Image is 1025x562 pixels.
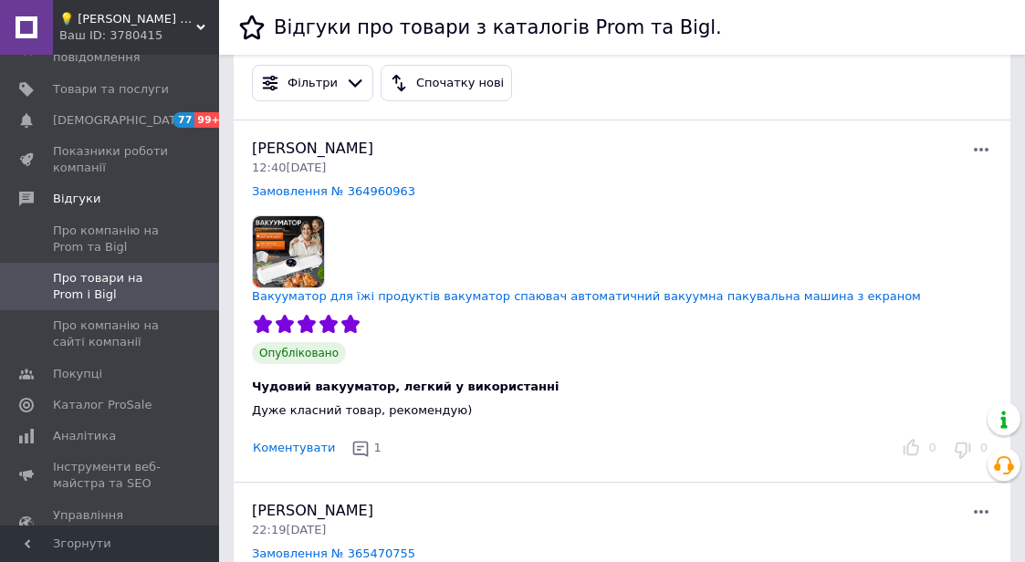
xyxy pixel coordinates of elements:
span: Покупці [53,366,102,382]
button: Фільтри [252,65,373,101]
span: 1 [373,441,381,454]
span: Каталог ProSale [53,397,152,413]
a: Вакууматор для їжі продуктів вакуматор спаювач автоматичний вакуумна пакувальна машина з екраном [252,289,921,303]
span: Дуже класний товар, рекомендую) [252,403,472,417]
span: Відгуки [53,191,100,207]
span: Про компанію на Prom та Bigl [53,223,169,255]
span: Товари та послуги [53,81,169,98]
span: Управління сайтом [53,507,169,540]
div: Спочатку нові [413,74,507,93]
img: Вакууматор для їжі продуктів вакуматор спаювач автоматичний вакуумна пакувальна машина з екраном [253,216,324,287]
span: Про компанію на сайті компанії [53,317,169,350]
span: 💡 SVITAЄ - Перевірена техніка для дому та гаджети для догляду за собою [59,11,196,27]
div: Фільтри [284,74,341,93]
span: 77 [173,112,194,128]
span: [PERSON_NAME] [252,140,373,157]
span: Показники роботи компанії [53,143,169,176]
span: [DEMOGRAPHIC_DATA] [53,112,188,129]
span: 99+ [194,112,225,128]
h1: Відгуки про товари з каталогів Prom та Bigl. [274,16,722,38]
button: 1 [347,434,389,463]
span: Аналітика [53,428,116,444]
span: Опубліковано [252,342,346,364]
span: Чудовий вакууматор, легкий у використанні [252,380,559,393]
button: Коментувати [252,439,336,458]
span: Інструменти веб-майстра та SEO [53,459,169,492]
a: Замовлення № 364960963 [252,184,415,198]
span: Про товари на Prom і Bigl [53,270,169,303]
span: 12:40[DATE] [252,161,326,174]
span: 22:19[DATE] [252,523,326,536]
span: [PERSON_NAME] [252,502,373,519]
div: Ваш ID: 3780415 [59,27,219,44]
a: Замовлення № 365470755 [252,546,415,560]
button: Спочатку нові [381,65,512,101]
